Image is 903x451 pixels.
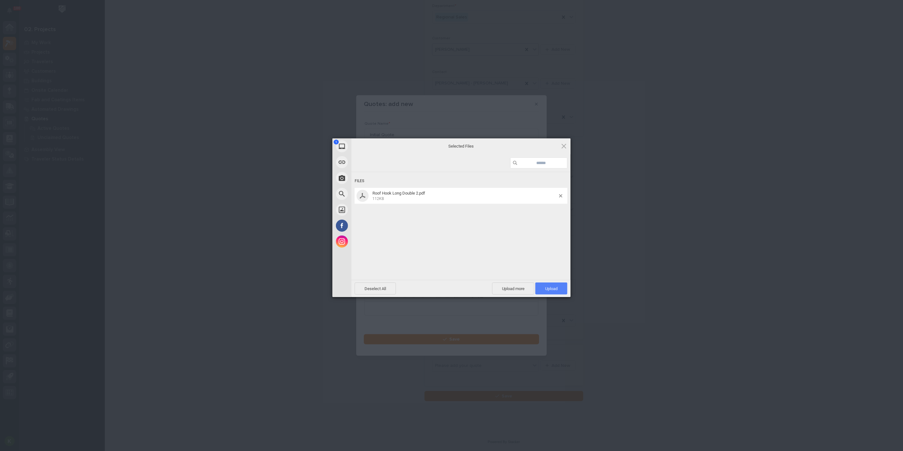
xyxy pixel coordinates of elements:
span: Upload [535,282,567,295]
div: Link (URL) [332,154,409,170]
div: Files [355,175,567,187]
div: Web Search [332,186,409,202]
span: Roof Hook Long Double 2.pdf [371,191,559,201]
span: Upload more [492,282,534,295]
span: Upload [545,286,558,291]
span: 112KB [372,196,384,201]
div: Instagram [332,234,409,249]
div: My Device [332,138,409,154]
span: Roof Hook Long Double 2.pdf [372,191,425,196]
div: Take Photo [332,170,409,186]
span: 1 [334,140,339,144]
span: Click here or hit ESC to close picker [560,143,567,149]
div: Facebook [332,218,409,234]
span: Deselect All [355,282,396,295]
span: Selected Files [398,143,525,149]
div: Unsplash [332,202,409,218]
